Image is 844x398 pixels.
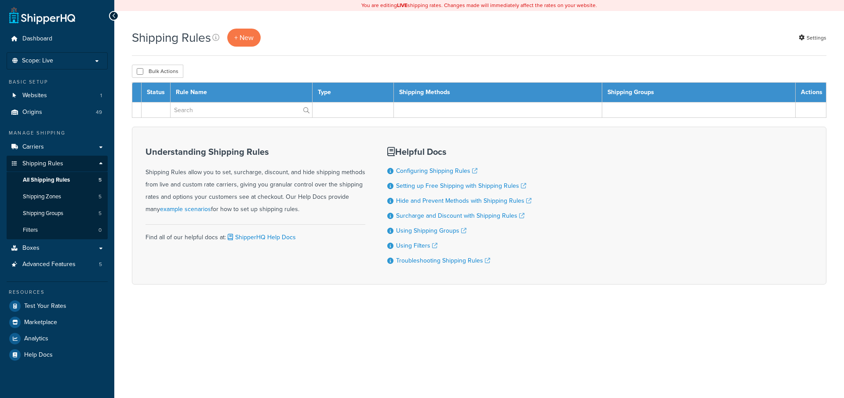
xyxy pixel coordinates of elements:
[22,92,47,99] span: Websites
[602,83,795,102] th: Shipping Groups
[23,176,70,184] span: All Shipping Rules
[799,32,826,44] a: Settings
[7,298,108,314] a: Test Your Rates
[7,172,108,188] li: All Shipping Rules
[7,156,108,239] li: Shipping Rules
[23,193,61,201] span: Shipping Zones
[100,92,102,99] span: 1
[7,314,108,330] a: Marketplace
[22,160,63,168] span: Shipping Rules
[22,245,40,252] span: Boxes
[142,83,171,102] th: Status
[7,222,108,238] a: Filters 0
[396,256,490,265] a: Troubleshooting Shipping Rules
[7,156,108,172] a: Shipping Rules
[98,193,102,201] span: 5
[146,224,365,244] div: Find all of our helpful docs at:
[312,83,393,102] th: Type
[234,33,254,43] span: + New
[7,347,108,363] a: Help Docs
[7,331,108,347] a: Analytics
[396,181,526,190] a: Setting up Free Shipping with Shipping Rules
[7,189,108,205] a: Shipping Zones 5
[796,83,826,102] th: Actions
[9,7,75,24] a: ShipperHQ Home
[22,35,52,43] span: Dashboard
[7,78,108,86] div: Basic Setup
[226,233,296,242] a: ShipperHQ Help Docs
[22,143,44,151] span: Carriers
[96,109,102,116] span: 49
[98,226,102,234] span: 0
[7,205,108,222] a: Shipping Groups 5
[396,241,437,250] a: Using Filters
[146,147,365,215] div: Shipping Rules allow you to set, surcharge, discount, and hide shipping methods from live and cus...
[7,172,108,188] a: All Shipping Rules 5
[160,204,211,214] a: example scenarios
[23,226,38,234] span: Filters
[396,211,524,220] a: Surcharge and Discount with Shipping Rules
[7,88,108,104] a: Websites 1
[7,88,108,104] li: Websites
[7,256,108,273] li: Advanced Features
[24,319,57,326] span: Marketplace
[7,129,108,137] div: Manage Shipping
[132,65,183,78] button: Bulk Actions
[396,196,531,205] a: Hide and Prevent Methods with Shipping Rules
[7,189,108,205] li: Shipping Zones
[7,222,108,238] li: Filters
[396,226,466,235] a: Using Shipping Groups
[7,104,108,120] li: Origins
[22,109,42,116] span: Origins
[396,166,477,175] a: Configuring Shipping Rules
[98,210,102,217] span: 5
[98,176,102,184] span: 5
[387,147,531,157] h3: Helpful Docs
[7,240,108,256] a: Boxes
[227,29,261,47] a: + New
[24,335,48,343] span: Analytics
[7,288,108,296] div: Resources
[7,205,108,222] li: Shipping Groups
[22,261,76,268] span: Advanced Features
[393,83,602,102] th: Shipping Methods
[7,104,108,120] a: Origins 49
[99,261,102,268] span: 5
[171,83,313,102] th: Rule Name
[23,210,63,217] span: Shipping Groups
[7,139,108,155] a: Carriers
[24,351,53,359] span: Help Docs
[7,31,108,47] a: Dashboard
[24,303,66,310] span: Test Your Rates
[132,29,211,46] h1: Shipping Rules
[397,1,407,9] b: LIVE
[7,256,108,273] a: Advanced Features 5
[22,57,53,65] span: Scope: Live
[171,102,312,117] input: Search
[146,147,365,157] h3: Understanding Shipping Rules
